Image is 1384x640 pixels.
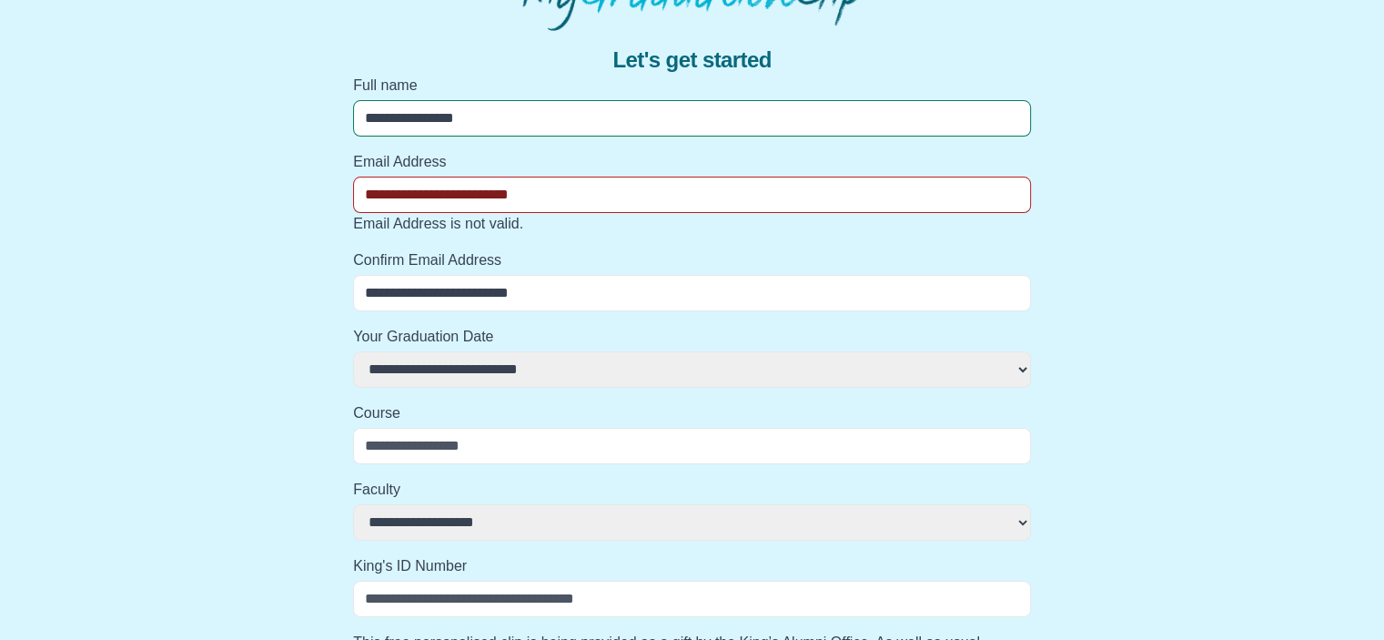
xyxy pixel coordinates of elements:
[353,216,523,231] span: Email Address is not valid.
[353,402,1031,424] label: Course
[353,555,1031,577] label: King's ID Number
[353,75,1031,97] label: Full name
[353,326,1031,348] label: Your Graduation Date
[353,249,1031,271] label: Confirm Email Address
[353,479,1031,501] label: Faculty
[353,151,1031,173] label: Email Address
[612,46,771,75] span: Let's get started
